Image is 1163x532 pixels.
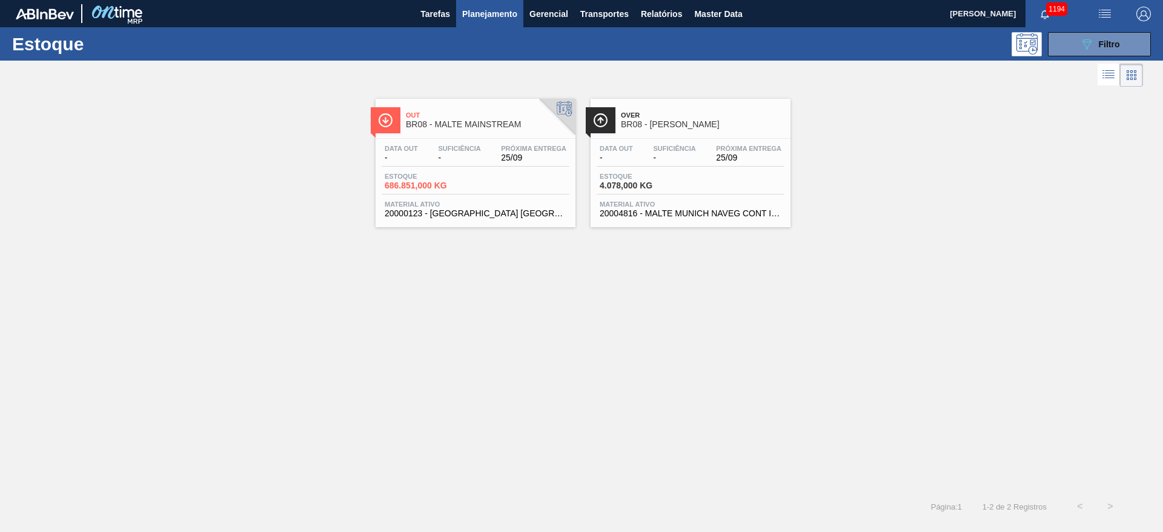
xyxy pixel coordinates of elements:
button: < [1065,491,1095,522]
span: Suficiência [653,145,695,152]
span: - [438,153,480,162]
img: userActions [1098,7,1112,21]
span: Over [621,111,784,119]
span: Material ativo [600,201,781,208]
span: 25/09 [501,153,566,162]
span: Estoque [385,173,469,180]
span: Estoque [600,173,684,180]
span: Master Data [694,7,742,21]
img: Logout [1136,7,1151,21]
div: Visão em Lista [1098,64,1120,87]
button: Filtro [1048,32,1151,56]
span: Página : 1 [931,502,962,511]
div: Pogramando: nenhum usuário selecionado [1012,32,1042,56]
span: Out [406,111,569,119]
span: Data out [385,145,418,152]
span: 20004816 - MALTE MUNICH NAVEG CONT IMPORT SUP 40% [600,209,781,218]
span: 20000123 - MALTA URUGUAY BRAHMA BRASIL GRANEL [385,209,566,218]
span: - [653,153,695,162]
span: 4.078,000 KG [600,181,684,190]
span: Transportes [580,7,629,21]
span: - [385,153,418,162]
span: 1 - 2 de 2 Registros [980,502,1047,511]
span: BR08 - MALTE MUNIQUE [621,120,784,129]
span: Planejamento [462,7,517,21]
span: BR08 - MALTE MAINSTREAM [406,120,569,129]
span: Filtro [1099,39,1120,49]
img: Ícone [378,113,393,128]
span: 1194 [1046,2,1067,16]
a: ÍconeOverBR08 - [PERSON_NAME]Data out-Suficiência-Próxima Entrega25/09Estoque4.078,000 KGMaterial... [581,90,797,227]
span: Gerencial [529,7,568,21]
span: - [600,153,633,162]
span: Próxima Entrega [501,145,566,152]
img: TNhmsLtSVTkK8tSr43FrP2fwEKptu5GPRR3wAAAABJRU5ErkJggg== [16,8,74,19]
a: ÍconeOutBR08 - MALTE MAINSTREAMData out-Suficiência-Próxima Entrega25/09Estoque686.851,000 KGMate... [366,90,581,227]
span: 25/09 [716,153,781,162]
span: 686.851,000 KG [385,181,469,190]
button: Notificações [1025,5,1064,22]
span: Tarefas [420,7,450,21]
div: Visão em Cards [1120,64,1143,87]
h1: Estoque [12,37,193,51]
span: Relatórios [641,7,682,21]
img: Ícone [593,113,608,128]
span: Material ativo [385,201,566,208]
span: Data out [600,145,633,152]
span: Suficiência [438,145,480,152]
span: Próxima Entrega [716,145,781,152]
button: > [1095,491,1125,522]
